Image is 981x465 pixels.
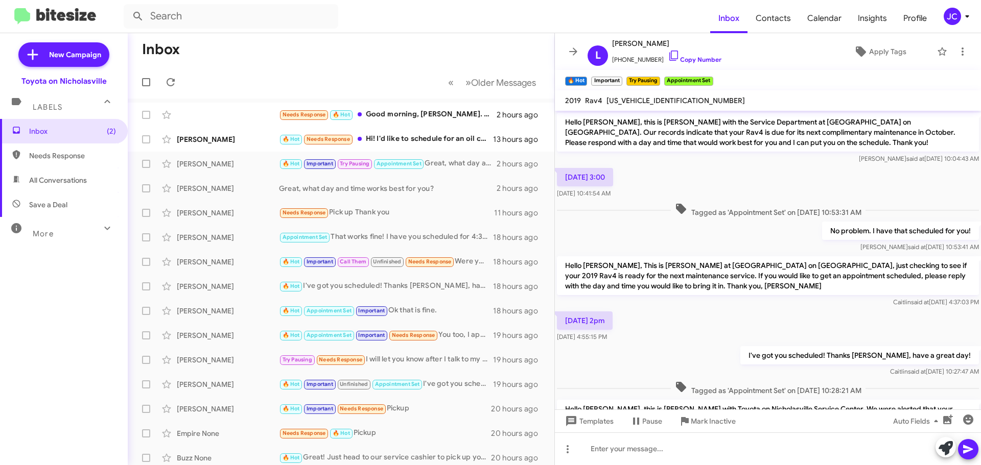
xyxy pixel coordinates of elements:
[279,109,497,120] div: Good morning, [PERSON_NAME]. This is [PERSON_NAME] from Toyota PEMC and I was hoping to schedule ...
[177,306,279,316] div: [PERSON_NAME]
[557,400,979,438] p: Hello [PERSON_NAME], this is [PERSON_NAME] with Toyota on Nicholasville Service Center. We were a...
[442,72,542,93] nav: Page navigation example
[612,50,721,65] span: [PHONE_NUMBER]
[177,428,279,438] div: Empire None
[850,4,895,33] a: Insights
[493,134,546,144] div: 13 hours ago
[585,96,602,105] span: Rav4
[908,243,926,251] span: said at
[358,307,385,314] span: Important
[935,8,970,25] button: JC
[177,134,279,144] div: [PERSON_NAME]
[177,453,279,463] div: Buzz None
[555,412,622,430] button: Templates
[494,208,546,218] div: 11 hours ago
[283,356,312,363] span: Try Pausing
[710,4,748,33] a: Inbox
[491,428,546,438] div: 20 hours ago
[911,298,929,306] span: said at
[283,405,300,412] span: 🔥 Hot
[392,332,435,338] span: Needs Response
[29,175,87,185] span: All Conversations
[670,412,744,430] button: Mark Inactive
[491,404,546,414] div: 20 hours ago
[340,405,383,412] span: Needs Response
[491,453,546,463] div: 20 hours ago
[497,159,546,169] div: 2 hours ago
[177,159,279,169] div: [PERSON_NAME]
[283,307,300,314] span: 🔥 Hot
[29,126,116,136] span: Inbox
[283,454,300,461] span: 🔥 Hot
[664,77,713,86] small: Appointment Set
[565,77,587,86] small: 🔥 Hot
[279,133,493,145] div: Hi! I'd like to schedule for an oil change!
[448,76,454,89] span: «
[279,427,491,439] div: Pickup
[408,258,452,265] span: Needs Response
[279,158,497,169] div: Great, what day and time works best for you?
[642,412,662,430] span: Pause
[307,381,333,387] span: Important
[29,200,67,210] span: Save a Deal
[668,56,721,63] a: Copy Number
[740,346,979,364] p: I've got you scheduled! Thanks [PERSON_NAME], have a great day!
[906,155,924,162] span: said at
[497,183,546,193] div: 2 hours ago
[893,412,942,430] span: Auto Fields
[307,332,352,338] span: Appointment Set
[177,208,279,218] div: [PERSON_NAME]
[557,189,611,197] span: [DATE] 10:41:54 AM
[283,283,300,289] span: 🔥 Hot
[319,356,362,363] span: Needs Response
[908,368,926,375] span: said at
[493,355,546,365] div: 19 hours ago
[333,430,350,436] span: 🔥 Hot
[333,111,350,118] span: 🔥 Hot
[124,4,338,29] input: Search
[279,231,493,243] div: That works fine! I have you scheduled for 4:30 PM - [DATE]. Let me know if you need anything else...
[622,412,670,430] button: Pause
[565,96,581,105] span: 2019
[557,333,607,340] span: [DATE] 4:55:15 PM
[799,4,850,33] a: Calendar
[307,307,352,314] span: Appointment Set
[283,209,326,216] span: Needs Response
[340,258,366,265] span: Call Them
[283,381,300,387] span: 🔥 Hot
[177,232,279,242] div: [PERSON_NAME]
[493,281,546,291] div: 18 hours ago
[748,4,799,33] a: Contacts
[465,76,471,89] span: »
[177,379,279,389] div: [PERSON_NAME]
[279,403,491,414] div: Pickup
[860,243,979,251] span: [PERSON_NAME] [DATE] 10:53:41 AM
[859,155,979,162] span: [PERSON_NAME] [DATE] 10:04:43 AM
[375,381,420,387] span: Appointment Set
[557,256,979,295] p: Hello [PERSON_NAME], This is [PERSON_NAME] at [GEOGRAPHIC_DATA] on [GEOGRAPHIC_DATA], just checki...
[279,354,493,365] div: I will let you know after I talk to my wife
[33,103,62,112] span: Labels
[177,183,279,193] div: [PERSON_NAME]
[691,412,736,430] span: Mark Inactive
[177,404,279,414] div: [PERSON_NAME]
[279,256,493,267] div: Were you able to get me booked for my car service?
[340,381,368,387] span: Unfinished
[493,306,546,316] div: 18 hours ago
[493,257,546,267] div: 18 hours ago
[671,203,866,217] span: Tagged as 'Appointment Set' on [DATE] 10:53:31 AM
[885,412,950,430] button: Auto Fields
[563,412,614,430] span: Templates
[283,430,326,436] span: Needs Response
[557,113,979,152] p: Hello [PERSON_NAME], this is [PERSON_NAME] with the Service Department at [GEOGRAPHIC_DATA] on [G...
[822,222,979,240] p: No problem. I have that scheduled for you!
[895,4,935,33] a: Profile
[606,96,745,105] span: [US_VEHICLE_IDENTIFICATION_NUMBER]
[612,37,721,50] span: [PERSON_NAME]
[671,381,866,396] span: Tagged as 'Appointment Set' on [DATE] 10:28:21 AM
[869,42,906,61] span: Apply Tags
[373,258,401,265] span: Unfinished
[29,151,116,161] span: Needs Response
